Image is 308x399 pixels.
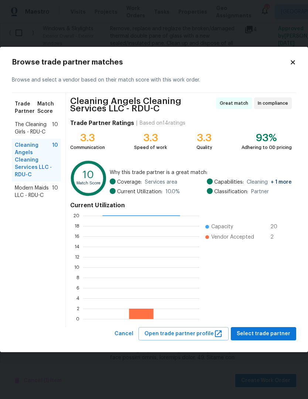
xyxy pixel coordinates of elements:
span: Select trade partner [237,329,290,339]
text: 4 [76,296,79,300]
text: 8 [76,275,79,280]
text: 6 [76,285,79,290]
div: Quality [196,144,212,151]
text: 12 [75,254,79,259]
div: Speed of work [134,144,167,151]
div: 3.3 [134,134,167,142]
span: Cleaning [247,178,292,186]
span: Services area [145,178,177,186]
span: Coverage: [117,178,142,186]
text: Match Score [76,181,100,185]
div: Adhering to OD pricing [242,144,292,151]
span: Capabilities: [214,178,244,186]
span: Vendor Accepted [211,233,254,241]
button: Select trade partner [231,327,296,341]
text: 10 [74,265,79,269]
h4: Current Utilization [70,202,292,209]
span: Classification: [214,188,248,195]
span: 10.0 % [165,188,180,195]
span: In compliance [258,100,291,107]
span: Modern Maids LLC - RDU-C [15,184,52,199]
span: Trade Partner [15,100,37,115]
div: Communication [70,144,105,151]
span: 20 [270,223,282,230]
button: Cancel [112,327,136,341]
text: 14 [75,244,79,249]
span: Capacity [211,223,233,230]
span: Cancel [114,329,133,339]
h4: Trade Partner Ratings [70,119,134,127]
span: Why this trade partner is a great match: [110,169,292,176]
span: 10 [52,184,58,199]
text: 18 [75,223,79,228]
div: 3.3 [196,134,212,142]
span: Partner [251,188,269,195]
text: 10 [83,170,94,180]
text: 0 [76,316,79,321]
span: The Cleaning Girls - RDU-C [15,121,52,136]
span: Cleaning Angels Cleaning Services LLC - RDU-C [70,97,214,112]
span: 10 [52,142,58,178]
span: Great match [220,100,251,107]
span: Current Utilization: [117,188,162,195]
span: 2 [270,233,282,241]
text: 20 [73,213,79,218]
div: 3.3 [70,134,105,142]
span: Cleaning Angels Cleaning Services LLC - RDU-C [15,142,52,178]
button: Open trade partner profile [138,327,229,341]
div: Browse and select a vendor based on their match score with this work order. [12,67,296,93]
span: Open trade partner profile [144,329,223,339]
text: 2 [77,306,79,310]
text: 16 [75,234,79,238]
div: 93% [242,134,292,142]
span: + 1 more [271,180,292,185]
div: Based on 14 ratings [140,119,185,127]
span: 10 [52,121,58,136]
div: | [134,119,140,127]
h2: Browse trade partner matches [12,59,290,66]
span: Match Score [37,100,58,115]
